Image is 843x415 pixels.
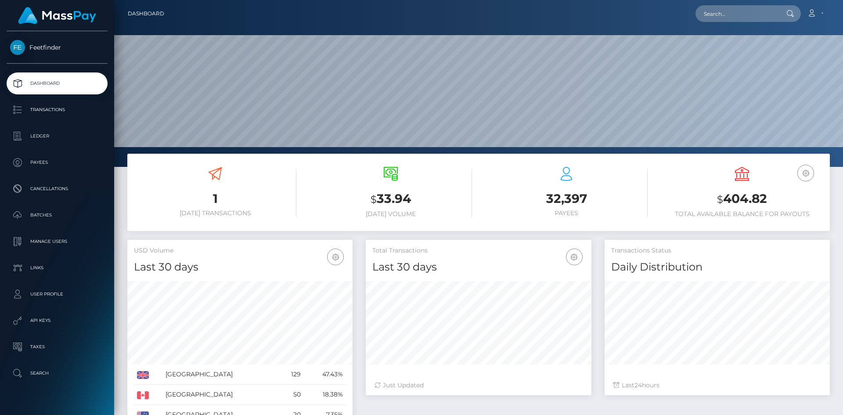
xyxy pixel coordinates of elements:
a: User Profile [7,283,108,305]
h5: Total Transactions [372,246,584,255]
p: Manage Users [10,235,104,248]
a: API Keys [7,310,108,332]
img: Feetfinder [10,40,25,55]
p: Dashboard [10,77,104,90]
h4: Daily Distribution [611,260,823,275]
td: [GEOGRAPHIC_DATA] [162,385,279,405]
a: Manage Users [7,231,108,253]
h6: [DATE] Transactions [134,209,296,217]
h5: USD Volume [134,246,346,255]
p: Ledger [10,130,104,143]
img: CA.png [137,391,149,399]
p: Batches [10,209,104,222]
p: Cancellations [10,182,104,195]
h3: 32,397 [485,190,648,207]
a: Payees [7,152,108,173]
td: 18.38% [304,385,346,405]
h3: 404.82 [661,190,823,208]
p: API Keys [10,314,104,327]
td: [GEOGRAPHIC_DATA] [162,364,279,385]
td: 47.43% [304,364,346,385]
a: Links [7,257,108,279]
p: Taxes [10,340,104,354]
p: Transactions [10,103,104,116]
a: Cancellations [7,178,108,200]
a: Taxes [7,336,108,358]
p: Links [10,261,104,274]
h5: Transactions Status [611,246,823,255]
small: $ [717,193,723,206]
h3: 1 [134,190,296,207]
div: Just Updated [375,381,582,390]
p: User Profile [10,288,104,301]
h6: Payees [485,209,648,217]
input: Search... [695,5,778,22]
small: $ [371,193,377,206]
h6: [DATE] Volume [310,210,472,218]
h3: 33.94 [310,190,472,208]
a: Transactions [7,99,108,121]
img: MassPay Logo [18,7,96,24]
span: 24 [634,381,642,389]
a: Batches [7,204,108,226]
a: Ledger [7,125,108,147]
div: Last hours [613,381,821,390]
h6: Total Available Balance for Payouts [661,210,823,218]
td: 129 [279,364,304,385]
a: Search [7,362,108,384]
a: Dashboard [128,4,164,23]
td: 50 [279,385,304,405]
img: GB.png [137,371,149,379]
span: Feetfinder [7,43,108,51]
h4: Last 30 days [372,260,584,275]
p: Search [10,367,104,380]
a: Dashboard [7,72,108,94]
h4: Last 30 days [134,260,346,275]
p: Payees [10,156,104,169]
